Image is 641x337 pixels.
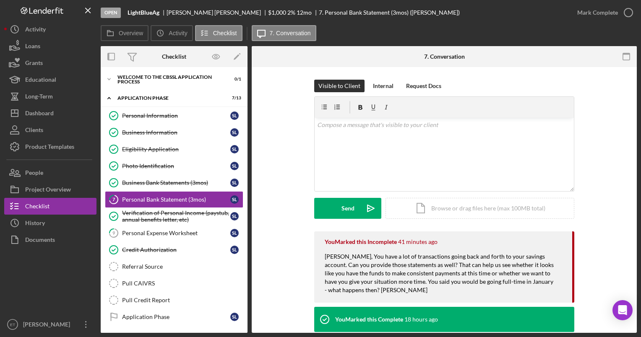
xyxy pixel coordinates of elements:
[325,238,397,245] div: You Marked this Incomplete
[4,54,96,71] button: Grants
[270,30,311,36] label: 7. Conversation
[226,77,241,82] div: 0 / 1
[252,25,316,41] button: 7. Conversation
[169,30,187,36] label: Activity
[105,191,243,208] a: 7Personal Bank Statement (3mos)SL
[122,146,230,153] div: Eligibility Application
[213,30,237,36] label: Checklist
[230,313,239,321] div: S L
[105,308,243,325] a: Application PhaseSL
[122,280,243,287] div: Pull CAIVRS
[4,215,96,231] button: History
[195,25,242,41] button: Checklist
[335,316,403,323] div: You Marked this Complete
[21,316,76,335] div: [PERSON_NAME]
[4,198,96,215] button: Checklist
[25,71,56,90] div: Educational
[25,181,71,200] div: Project Overview
[612,300,633,320] div: Open Intercom Messenger
[122,297,243,303] div: Pull Credit Report
[4,316,96,333] button: ET[PERSON_NAME]
[25,105,54,124] div: Dashboard
[25,215,45,233] div: History
[25,164,43,183] div: People
[297,9,312,16] div: 12 mo
[4,88,96,105] button: Long-Term
[151,25,193,41] button: Activity
[4,231,96,248] button: Documents
[230,212,239,220] div: S L
[101,25,149,41] button: Overview
[230,128,239,137] div: S L
[4,164,96,181] button: People
[112,230,115,236] tspan: 9
[4,181,96,198] button: Project Overview
[25,21,46,40] div: Activity
[117,75,220,84] div: Welcome to the CBSSL Application Process
[105,107,243,124] a: Personal InformationSL
[325,252,564,303] div: [PERSON_NAME], You have a lot of transactions going back and forth to your savings account. Can y...
[122,263,243,270] div: Referral Source
[4,38,96,54] a: Loans
[577,4,618,21] div: Mark Complete
[105,258,243,275] a: Referral Source
[424,53,465,60] div: 7. Conversation
[314,80,365,92] button: Visible to Client
[122,112,230,119] div: Personal Information
[230,229,239,237] div: S L
[25,54,43,73] div: Grants
[105,225,243,241] a: 9Personal Expense WorksheetSL
[230,246,239,254] div: S L
[105,241,243,258] a: Credit AuthorizationSL
[119,30,143,36] label: Overview
[569,4,637,21] button: Mark Complete
[105,275,243,292] a: Pull CAIVRS
[122,314,230,320] div: Application Phase
[122,179,230,186] div: Business Bank Statements (3mos)
[404,316,438,323] time: 2025-09-22 21:50
[4,21,96,38] button: Activity
[105,174,243,191] a: Business Bank Statements (3mos)SL
[167,9,268,16] div: [PERSON_NAME] [PERSON_NAME]
[319,9,460,16] div: 7. Personal Bank Statement (3mos) ([PERSON_NAME])
[341,198,354,219] div: Send
[10,322,15,327] text: ET
[373,80,393,92] div: Internal
[25,138,74,157] div: Product Templates
[226,96,241,101] div: 7 / 13
[25,88,53,107] div: Long-Term
[101,8,121,18] div: Open
[105,292,243,308] a: Pull Credit Report
[122,246,230,253] div: Credit Authorization
[25,231,55,250] div: Documents
[268,9,286,16] span: $1,000
[105,208,243,225] a: Verification of Personal Income (paystub, annual benefits letter, etc)SL
[122,129,230,136] div: Business Information
[4,71,96,88] a: Educational
[128,9,159,16] b: LightBlueAg
[122,230,230,236] div: Personal Expense Worksheet
[230,145,239,153] div: S L
[122,196,230,203] div: Personal Bank Statement (3mos)
[105,124,243,141] a: Business InformationSL
[402,80,446,92] button: Request Docs
[105,141,243,158] a: Eligibility ApplicationSL
[230,179,239,187] div: S L
[369,80,398,92] button: Internal
[287,9,295,16] div: 2 %
[25,198,50,217] div: Checklist
[4,105,96,122] button: Dashboard
[314,198,381,219] button: Send
[4,122,96,138] a: Clients
[230,162,239,170] div: S L
[122,210,230,223] div: Verification of Personal Income (paystub, annual benefits letter, etc)
[25,38,40,57] div: Loans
